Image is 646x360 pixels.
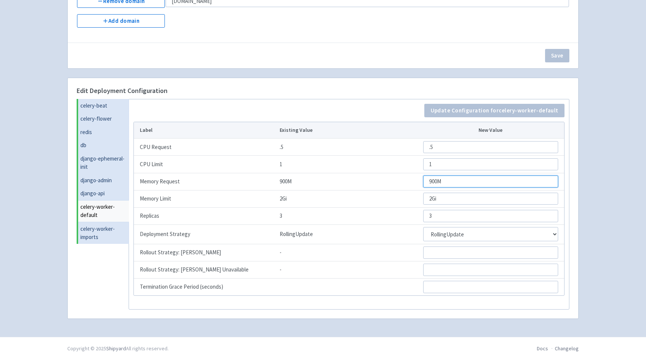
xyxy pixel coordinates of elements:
[134,139,277,156] td: CPU Request
[421,122,564,139] th: New Value
[277,122,421,139] th: Existing Value
[277,156,421,173] td: 1
[78,139,129,152] a: db
[78,187,129,200] a: django-api
[555,345,579,352] a: Changelog
[78,112,129,125] a: celery-flower
[134,190,277,207] td: Memory Limit
[423,141,558,153] input: CPU Request
[134,207,277,224] td: Replicas
[423,193,558,205] input: Memory Limit
[78,125,129,139] a: redis
[545,49,569,62] button: Save
[537,345,548,352] a: Docs
[277,139,421,156] td: .5
[277,173,421,190] td: 900M
[277,207,421,224] td: 3
[277,244,421,261] td: -
[423,264,558,276] input: Rollout Strategy: Max Unavailable
[134,122,277,139] th: Label
[78,99,129,112] a: celery-beat
[134,156,277,173] td: CPU Limit
[423,246,558,258] input: Rollout Strategy: Max Surge
[134,244,277,261] td: Rollout Strategy: [PERSON_NAME]
[106,345,126,352] a: Shipyard
[78,200,129,222] a: celery-worker-default
[423,176,558,187] input: Memory Request
[423,210,558,222] input: Replicas
[424,104,565,117] button: Update Configuration forcelery-worker-default
[78,222,129,244] a: celery-worker-imports
[78,152,129,174] a: django-ephemeral-init
[134,173,277,190] td: Memory Request
[67,345,169,353] div: Copyright © 2025 All rights reserved.
[423,158,558,170] input: CPU Limit
[277,225,421,244] td: RollingUpdate
[77,87,569,94] h4: Edit Deployment Configuration
[277,261,421,278] td: -
[77,14,165,28] button: Add domain
[277,190,421,207] td: 2Gi
[134,225,277,244] td: Deployment Strategy
[134,261,277,278] td: Rollout Strategy: [PERSON_NAME] Unavailable
[78,174,129,187] a: django-admin
[423,281,558,293] input: Termination Grace Period (seconds)
[134,279,277,296] td: Termination Grace Period (seconds)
